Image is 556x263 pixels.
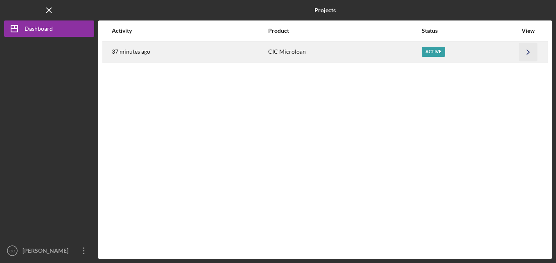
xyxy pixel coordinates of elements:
button: Dashboard [4,20,94,37]
div: [PERSON_NAME] [20,243,74,261]
b: Projects [314,7,336,14]
div: Status [422,27,517,34]
div: CIC Microloan [268,42,420,62]
time: 2025-08-21 22:14 [112,48,150,55]
div: Active [422,47,445,57]
div: Dashboard [25,20,53,39]
div: View [518,27,538,34]
button: CC[PERSON_NAME] [4,243,94,259]
div: Product [268,27,420,34]
text: CC [9,249,15,253]
div: Activity [112,27,267,34]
